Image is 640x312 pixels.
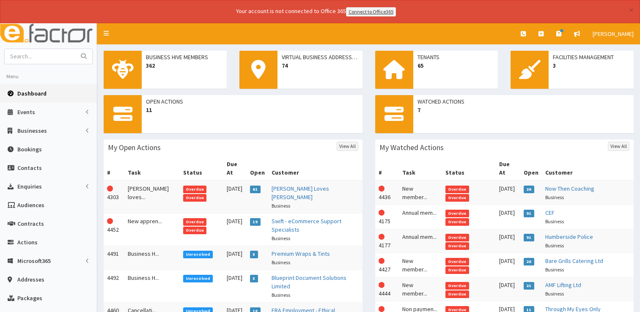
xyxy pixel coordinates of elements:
[17,276,44,283] span: Addresses
[250,251,258,258] span: 5
[183,227,207,234] span: Overdue
[445,258,469,265] span: Overdue
[553,53,629,61] span: Facilities Management
[399,229,442,253] td: Annual mem...
[379,144,444,151] h3: My Watched Actions
[183,275,213,282] span: Unresolved
[272,250,330,257] a: Premium Wraps & Tints
[272,292,290,298] small: Business
[379,306,385,312] i: This Action is overdue!
[247,156,268,181] th: Open
[399,277,442,301] td: New member...
[272,203,290,209] small: Business
[399,156,442,181] th: Task
[5,49,76,64] input: Search...
[496,277,521,301] td: [DATE]
[183,218,207,226] span: Overdue
[272,259,290,265] small: Business
[104,270,124,302] td: 4492
[524,258,534,265] span: 28
[545,242,564,249] small: Business
[375,205,399,229] td: 4175
[445,290,469,298] span: Overdue
[17,145,42,153] span: Bookings
[399,253,442,277] td: New member...
[545,281,581,289] a: AMF Lifting Ltd
[104,213,124,246] td: 4452
[183,186,207,193] span: Overdue
[445,242,469,250] span: Overdue
[223,156,247,181] th: Due At
[445,234,469,241] span: Overdue
[379,258,385,264] i: This Action is overdue!
[545,290,564,297] small: Business
[496,229,521,253] td: [DATE]
[375,156,399,181] th: #
[442,156,496,181] th: Status
[375,277,399,301] td: 4444
[629,6,634,15] button: ×
[399,205,442,229] td: Annual mem...
[272,274,346,290] a: Blueprint Document Solutions Limited
[124,246,179,270] td: Business H...
[524,186,534,193] span: 26
[124,213,179,246] td: New appren...
[282,61,358,70] span: 74
[17,183,42,190] span: Enquiries
[524,210,534,217] span: 91
[272,185,329,201] a: [PERSON_NAME] Loves [PERSON_NAME]
[146,106,358,114] span: 11
[250,275,258,282] span: 5
[542,156,634,181] th: Customer
[553,61,629,70] span: 3
[445,266,469,274] span: Overdue
[69,7,563,16] div: Your account is not connected to Office 365
[545,233,593,241] a: Humberside Police
[17,294,42,302] span: Packages
[17,238,38,246] span: Actions
[272,217,341,233] a: Swift - eCommerce Support Specialists
[520,156,542,181] th: Open
[445,210,469,217] span: Overdue
[272,235,290,241] small: Business
[445,282,469,290] span: Overdue
[379,186,385,192] i: This Action is overdue!
[180,156,223,181] th: Status
[418,53,494,61] span: Tenants
[496,253,521,277] td: [DATE]
[346,7,396,16] a: Connect to Office365
[418,97,630,106] span: Watched Actions
[445,218,469,226] span: Overdue
[223,246,247,270] td: [DATE]
[524,282,534,290] span: 21
[124,156,179,181] th: Task
[223,270,247,302] td: [DATE]
[104,156,124,181] th: #
[17,201,44,209] span: Audiences
[108,144,161,151] h3: My Open Actions
[124,270,179,302] td: Business H...
[418,61,494,70] span: 65
[375,253,399,277] td: 4427
[282,53,358,61] span: Virtual Business Addresses
[17,127,47,134] span: Businesses
[496,181,521,205] td: [DATE]
[545,257,603,265] a: Bare Grills Catering Ltd
[496,205,521,229] td: [DATE]
[107,186,113,192] i: This Action is overdue!
[545,194,564,200] small: Business
[146,53,222,61] span: Business Hive Members
[375,181,399,205] td: 4436
[146,97,358,106] span: Open Actions
[608,142,629,151] a: View All
[17,220,44,227] span: Contracts
[399,181,442,205] td: New member...
[17,108,35,116] span: Events
[445,186,469,193] span: Overdue
[379,210,385,216] i: This Action is overdue!
[104,181,124,213] td: 4303
[545,209,555,216] a: CEF
[445,194,469,202] span: Overdue
[593,30,634,38] span: [PERSON_NAME]
[107,218,113,224] i: This Action is overdue!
